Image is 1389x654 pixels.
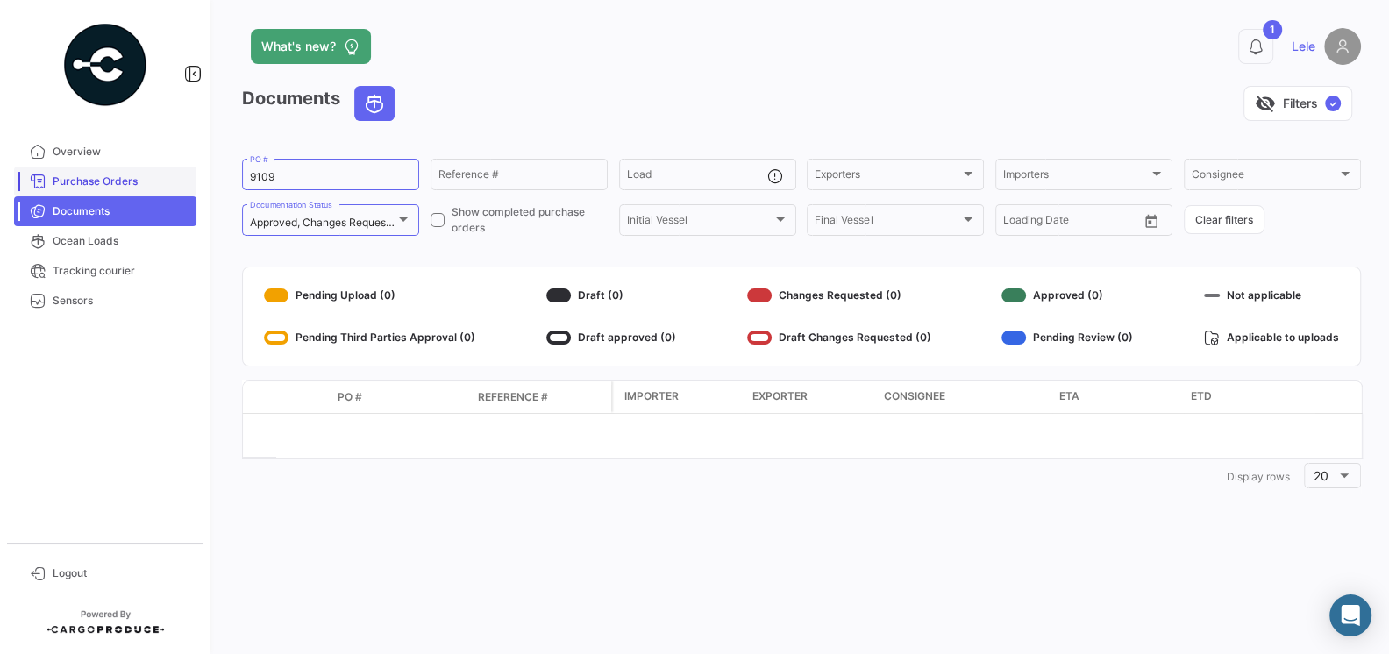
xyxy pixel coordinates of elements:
[264,281,475,309] div: Pending Upload (0)
[1191,388,1212,404] span: ETD
[250,216,510,229] mat-select-trigger: Approved, Changes Requested, Draft, Draft approved
[1184,205,1264,234] button: Clear filters
[261,38,336,55] span: What's new?
[1040,217,1104,229] input: To
[14,226,196,256] a: Ocean Loads
[14,167,196,196] a: Purchase Orders
[61,21,149,109] img: powered-by.png
[264,323,475,352] div: Pending Third Parties Approval (0)
[1003,217,1028,229] input: From
[614,381,745,413] datatable-header-cell: Importer
[53,565,189,581] span: Logout
[1184,381,1315,413] datatable-header-cell: ETD
[14,286,196,316] a: Sensors
[471,382,611,412] datatable-header-cell: Reference #
[1192,171,1337,183] span: Consignee
[546,281,676,309] div: Draft (0)
[815,171,960,183] span: Exporters
[53,263,189,279] span: Tracking courier
[1001,281,1133,309] div: Approved (0)
[1292,38,1315,55] span: Lele
[627,217,773,229] span: Initial Vessel
[1204,281,1339,309] div: Not applicable
[1243,86,1352,121] button: visibility_offFilters✓
[278,390,331,404] datatable-header-cell: Transport mode
[14,137,196,167] a: Overview
[1227,470,1290,483] span: Display rows
[355,87,394,120] button: Ocean
[745,381,877,413] datatable-header-cell: Exporter
[1003,171,1149,183] span: Importers
[251,29,371,64] button: What's new?
[884,388,945,404] span: Consignee
[1138,208,1165,234] button: Open calendar
[452,204,608,236] span: Show completed purchase orders
[747,323,931,352] div: Draft Changes Requested (0)
[478,389,548,405] span: Reference #
[752,388,808,404] span: Exporter
[14,196,196,226] a: Documents
[1329,594,1371,636] div: Abrir Intercom Messenger
[877,381,1052,413] datatable-header-cell: Consignee
[1255,93,1276,114] span: visibility_off
[53,174,189,189] span: Purchase Orders
[1204,323,1339,352] div: Applicable to uploads
[53,203,189,219] span: Documents
[1001,323,1133,352] div: Pending Review (0)
[1059,388,1079,404] span: ETA
[338,389,362,405] span: PO #
[53,293,189,309] span: Sensors
[242,86,400,121] h3: Documents
[53,233,189,249] span: Ocean Loads
[53,144,189,160] span: Overview
[14,256,196,286] a: Tracking courier
[1052,381,1184,413] datatable-header-cell: ETA
[624,388,679,404] span: Importer
[546,323,676,352] div: Draft approved (0)
[1324,28,1361,65] img: placeholder-user.png
[815,217,960,229] span: Final Vessel
[1314,468,1328,483] span: 20
[331,382,471,412] datatable-header-cell: PO #
[1325,96,1341,111] span: ✓
[747,281,931,309] div: Changes Requested (0)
